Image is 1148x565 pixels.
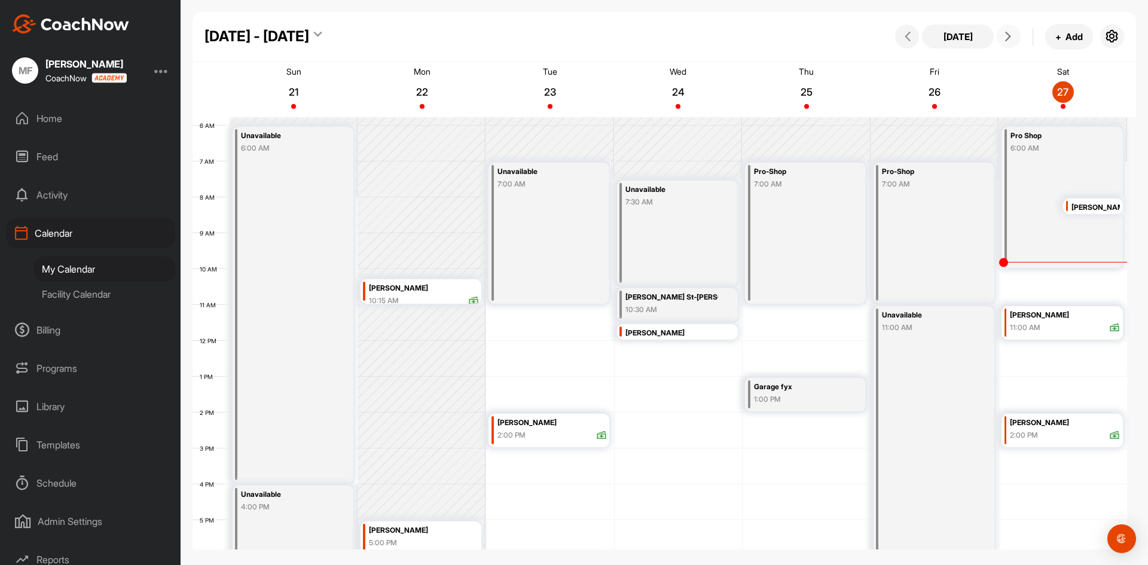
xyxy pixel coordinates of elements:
div: Activity [7,180,175,210]
p: Wed [670,66,686,77]
div: Programs [7,353,175,383]
div: Admin Settings [7,506,175,536]
div: My Calendar [33,256,175,282]
div: 7:00 AM [754,179,846,190]
p: Fri [930,66,939,77]
p: 26 [924,86,945,98]
p: Sat [1057,66,1069,77]
div: MF [12,57,38,84]
div: 10:30 AM [625,304,717,315]
div: Schedule [7,468,175,498]
a: September 27, 2025 [999,62,1127,117]
div: Feed [7,142,175,172]
a: September 21, 2025 [230,62,358,117]
button: [DATE] [922,25,994,48]
a: September 25, 2025 [743,62,871,117]
p: Mon [414,66,430,77]
div: 7 AM [193,158,226,165]
a: September 22, 2025 [358,62,486,117]
div: 2 PM [193,409,226,416]
p: 27 [1052,86,1074,98]
div: 10:15 AM [369,295,399,306]
p: Tue [543,66,557,77]
div: 3 PM [193,445,226,452]
div: Pro-Shop [754,165,846,179]
img: CoachNow acadmey [91,73,127,83]
div: Pro Shop [1010,129,1103,143]
p: Sun [286,66,301,77]
div: 11 AM [193,301,228,309]
div: 2:00 PM [497,430,526,441]
p: 22 [411,86,433,98]
div: 9 AM [193,230,227,237]
div: Unavailable [497,165,590,179]
div: 6 AM [193,122,227,129]
div: 2:00 PM [1010,430,1038,441]
div: [PERSON_NAME] [625,326,735,340]
div: 7:30 AM [625,197,717,207]
div: [PERSON_NAME] [1071,201,1120,215]
div: [PERSON_NAME] [45,59,127,69]
div: [PERSON_NAME] [369,282,478,295]
div: [DATE] - [DATE] [204,26,309,47]
div: Templates [7,430,175,460]
div: Unavailable [241,129,333,143]
p: 23 [539,86,561,98]
div: Facility Calendar [33,282,175,307]
div: 6:00 AM [241,143,333,154]
p: 25 [796,86,817,98]
div: Unavailable [882,309,974,322]
div: Billing [7,315,175,345]
div: 4:00 PM [241,502,333,512]
div: 4 PM [193,481,226,488]
div: [PERSON_NAME] [1010,416,1120,430]
p: Thu [799,66,814,77]
div: Library [7,392,175,422]
div: Calendar [7,218,175,248]
div: Pro-Shop [882,165,974,179]
div: Unavailable [241,488,333,502]
div: 11:00 AM [1010,322,1040,333]
button: +Add [1045,24,1093,50]
div: 11:00 AM [882,322,974,333]
div: [PERSON_NAME] [497,416,607,430]
div: 1 PM [193,373,225,380]
div: 7:00 AM [497,179,590,190]
p: 21 [283,86,304,98]
span: + [1055,30,1061,43]
a: September 24, 2025 [614,62,742,117]
div: Open Intercom Messenger [1107,524,1136,553]
div: Garage fyx [754,380,846,394]
img: CoachNow [12,14,129,33]
div: [PERSON_NAME] [369,524,478,537]
a: September 26, 2025 [871,62,999,117]
div: 10 AM [193,265,229,273]
div: [PERSON_NAME] St-[PERSON_NAME] [625,291,717,304]
div: Home [7,103,175,133]
div: 7:00 AM [882,179,974,190]
div: [PERSON_NAME] [1010,309,1120,322]
div: Unavailable [625,183,717,197]
div: 1:00 PM [754,394,846,405]
p: 24 [667,86,689,98]
div: 5 PM [193,517,226,524]
div: 8 AM [193,194,227,201]
div: CoachNow [45,73,127,83]
div: 12 PM [193,337,228,344]
div: 5:00 PM [369,537,397,548]
a: September 23, 2025 [486,62,614,117]
div: 6:00 AM [1010,143,1103,154]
